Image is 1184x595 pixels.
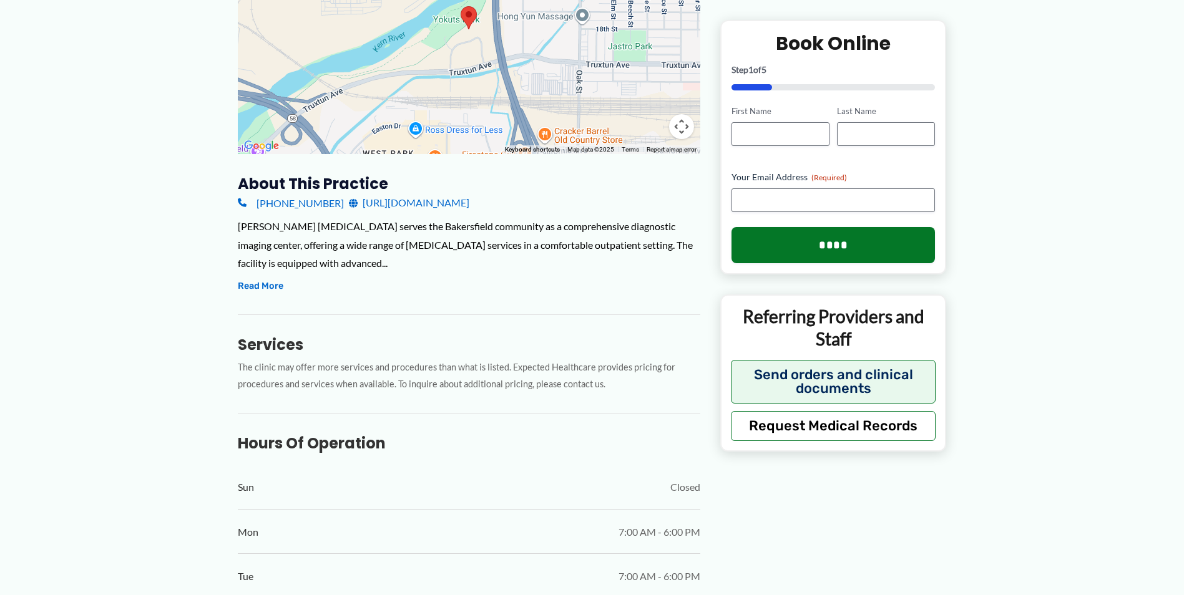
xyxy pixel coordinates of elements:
p: The clinic may offer more services and procedures than what is listed. Expected Healthcare provid... [238,359,700,393]
h2: Book Online [731,31,936,56]
h3: Hours of Operation [238,433,700,453]
label: First Name [731,105,829,117]
a: Open this area in Google Maps (opens a new window) [241,138,282,154]
p: Referring Providers and Staff [731,305,936,351]
p: Step of [731,65,936,74]
h3: Services [238,335,700,354]
span: Tue [238,567,253,586]
a: Report a map error [647,146,697,153]
span: Closed [670,478,700,496]
button: Keyboard shortcuts [505,145,560,154]
div: [PERSON_NAME] [MEDICAL_DATA] serves the Bakersfield community as a comprehensive diagnostic imagi... [238,217,700,273]
a: [PHONE_NUMBER] [238,193,344,212]
a: [URL][DOMAIN_NAME] [349,193,469,212]
button: Map camera controls [669,114,694,139]
span: 5 [761,64,766,75]
span: Mon [238,523,258,541]
a: Terms (opens in new tab) [622,146,639,153]
span: 7:00 AM - 6:00 PM [619,567,700,586]
span: Sun [238,478,254,496]
span: 1 [748,64,753,75]
span: Map data ©2025 [567,146,614,153]
span: (Required) [811,173,847,182]
span: 7:00 AM - 6:00 PM [619,523,700,541]
button: Send orders and clinical documents [731,359,936,403]
button: Read More [238,279,283,294]
h3: About this practice [238,174,700,193]
button: Request Medical Records [731,410,936,440]
label: Last Name [837,105,935,117]
img: Google [241,138,282,154]
label: Your Email Address [731,171,936,183]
